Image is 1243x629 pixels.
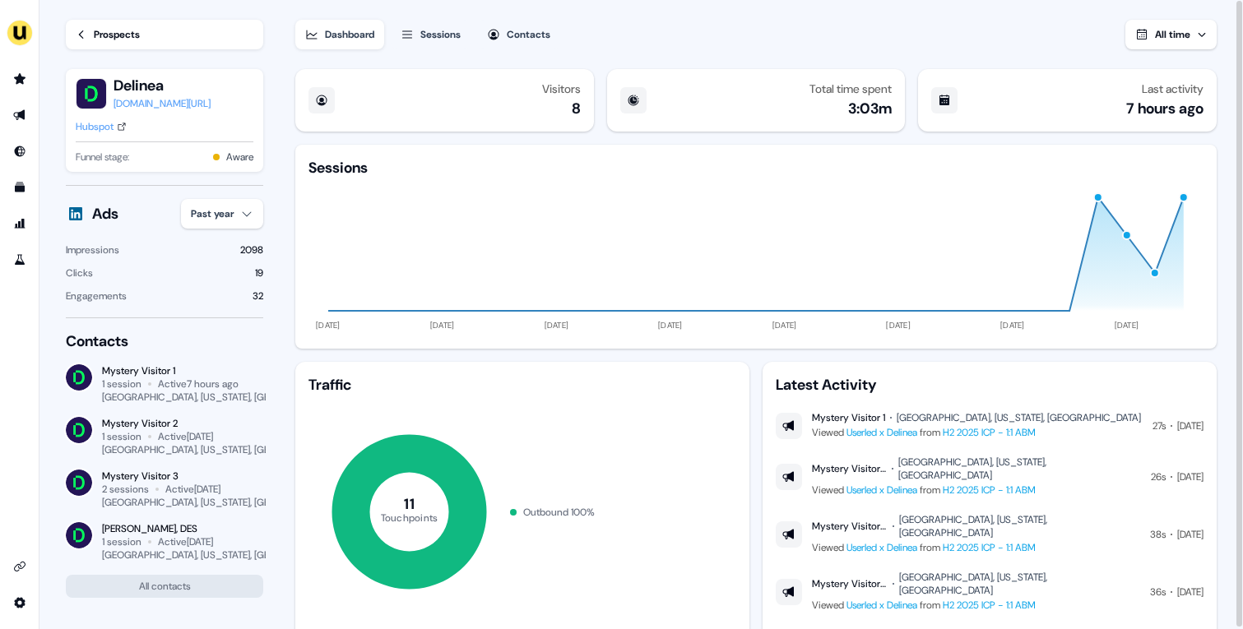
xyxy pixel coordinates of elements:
a: Go to attribution [7,210,33,237]
button: Dashboard [295,20,384,49]
a: Go to integrations [7,553,33,580]
tspan: Touchpoints [381,511,438,524]
div: Mystery Visitor 2 [812,462,887,475]
div: [DATE] [1177,526,1204,543]
a: H2 2025 ICP - 1:1 ABM [943,599,1036,612]
div: Active [DATE] [165,483,220,496]
div: [DATE] [1177,418,1204,434]
div: 1 session [102,430,141,443]
div: [GEOGRAPHIC_DATA], [US_STATE], [GEOGRAPHIC_DATA] [899,571,1140,597]
div: Viewed from [812,424,1141,441]
a: [DOMAIN_NAME][URL] [114,95,211,112]
tspan: [DATE] [1000,320,1025,331]
div: Traffic [308,375,736,395]
div: Outbound 100 % [523,504,595,520]
a: Prospects [66,20,263,49]
button: Contacts [477,20,560,49]
div: Mystery Visitor 3 [812,520,888,533]
button: Delinea [114,76,211,95]
div: 27s [1153,418,1166,434]
tspan: [DATE] [430,320,455,331]
div: Latest Activity [776,375,1204,395]
button: Sessions [391,20,471,49]
a: Userled x Delinea [846,483,917,497]
button: Past year [181,199,263,229]
div: 36s [1150,584,1166,600]
div: 26s [1151,469,1166,485]
div: Mystery Visitor 2 [102,417,263,430]
div: Active [DATE] [158,430,213,443]
div: 3:03m [848,99,892,118]
a: Userled x Delinea [846,541,917,554]
tspan: [DATE] [887,320,911,331]
div: [GEOGRAPHIC_DATA], [US_STATE], [GEOGRAPHIC_DATA] [897,411,1141,424]
div: [DATE] [1177,584,1204,600]
span: Funnel stage: [76,149,129,165]
div: Visitors [542,82,581,95]
tspan: [DATE] [545,320,569,331]
span: All time [1155,28,1190,41]
a: H2 2025 ICP - 1:1 ABM [943,483,1036,497]
tspan: [DATE] [1115,320,1139,331]
tspan: [DATE] [772,320,797,331]
div: Sessions [308,158,368,178]
div: [GEOGRAPHIC_DATA], [US_STATE], [GEOGRAPHIC_DATA] [102,548,349,562]
div: 19 [255,265,263,281]
div: Mystery Visitor 1 [102,364,263,377]
div: 2 sessions [102,483,149,496]
tspan: [DATE] [658,320,683,331]
div: 1 session [102,535,141,548]
div: Viewed from [812,539,1140,556]
div: 7 hours ago [1126,99,1204,118]
div: Total time spent [809,82,892,95]
div: Active [DATE] [158,535,213,548]
div: Engagements [66,288,127,304]
a: H2 2025 ICP - 1:1 ABM [943,541,1036,554]
div: Ads [92,204,118,224]
div: Viewed from [812,597,1140,613]
div: 8 [572,99,581,118]
div: 2098 [240,242,263,258]
div: Impressions [66,242,119,258]
div: Dashboard [325,26,374,43]
div: Mystery Visitor 3 [102,469,263,483]
div: [GEOGRAPHIC_DATA], [US_STATE], [GEOGRAPHIC_DATA] [898,456,1141,482]
div: Mystery Visitor 3 [812,577,888,590]
div: Viewed from [812,482,1141,498]
div: Mystery Visitor 1 [812,411,885,424]
button: All time [1125,20,1217,49]
div: [GEOGRAPHIC_DATA], [US_STATE], [GEOGRAPHIC_DATA] [102,391,349,404]
a: Go to integrations [7,590,33,616]
div: 1 session [102,377,141,391]
div: [GEOGRAPHIC_DATA], [US_STATE], [GEOGRAPHIC_DATA] [899,513,1140,539]
tspan: 11 [404,494,415,514]
div: Contacts [66,331,263,351]
a: H2 2025 ICP - 1:1 ABM [943,426,1036,439]
div: [DATE] [1177,469,1204,485]
div: Contacts [507,26,550,43]
div: Prospects [94,26,140,43]
a: Go to prospects [7,66,33,92]
div: Active 7 hours ago [158,377,239,391]
a: Go to outbound experience [7,102,33,128]
tspan: [DATE] [316,320,341,331]
button: Aware [226,149,253,165]
div: Sessions [420,26,461,43]
div: 38s [1150,526,1166,543]
a: Go to Inbound [7,138,33,164]
div: Clicks [66,265,93,281]
div: [GEOGRAPHIC_DATA], [US_STATE], [GEOGRAPHIC_DATA] [102,443,349,456]
a: Userled x Delinea [846,426,917,439]
a: Go to experiments [7,247,33,273]
a: Userled x Delinea [846,599,917,612]
div: [GEOGRAPHIC_DATA], [US_STATE], [GEOGRAPHIC_DATA] [102,496,349,509]
div: 32 [253,288,263,304]
div: [PERSON_NAME], DES [102,522,263,535]
div: Hubspot [76,118,114,135]
button: All contacts [66,575,263,598]
div: Last activity [1142,82,1204,95]
a: Hubspot [76,118,127,135]
a: Go to templates [7,174,33,201]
